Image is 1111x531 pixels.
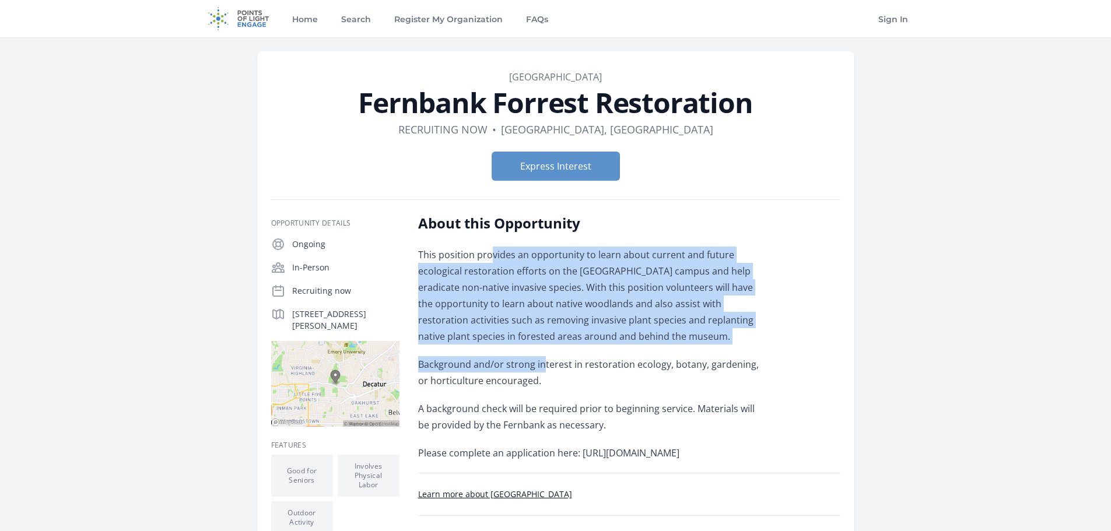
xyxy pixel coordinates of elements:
[271,89,840,117] h1: Fernbank Forrest Restoration
[271,341,399,427] img: Map
[501,121,713,138] dd: [GEOGRAPHIC_DATA], [GEOGRAPHIC_DATA]
[418,247,759,344] p: This position provides an opportunity to learn about current and future ecological restoration ef...
[338,455,399,497] li: Involves Physical Labor
[418,356,759,389] p: Background and/or strong interest in restoration ecology, botany, gardening, or horticulture enco...
[292,262,399,273] p: In-Person
[271,441,399,450] h3: Features
[398,121,488,138] dd: Recruiting now
[271,455,333,497] li: Good for Seniors
[292,285,399,297] p: Recruiting now
[418,445,759,461] p: Please complete an application here: [URL][DOMAIN_NAME]
[492,121,496,138] div: •
[492,152,620,181] button: Express Interest
[418,488,572,500] a: Learn more about [GEOGRAPHIC_DATA]
[292,238,399,250] p: Ongoing
[418,214,759,233] h2: About this Opportunity
[292,308,399,332] p: [STREET_ADDRESS][PERSON_NAME]
[418,400,759,433] p: A background check will be required prior to beginning service. Materials will be provided by the...
[271,219,399,228] h3: Opportunity Details
[509,71,602,83] a: [GEOGRAPHIC_DATA]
